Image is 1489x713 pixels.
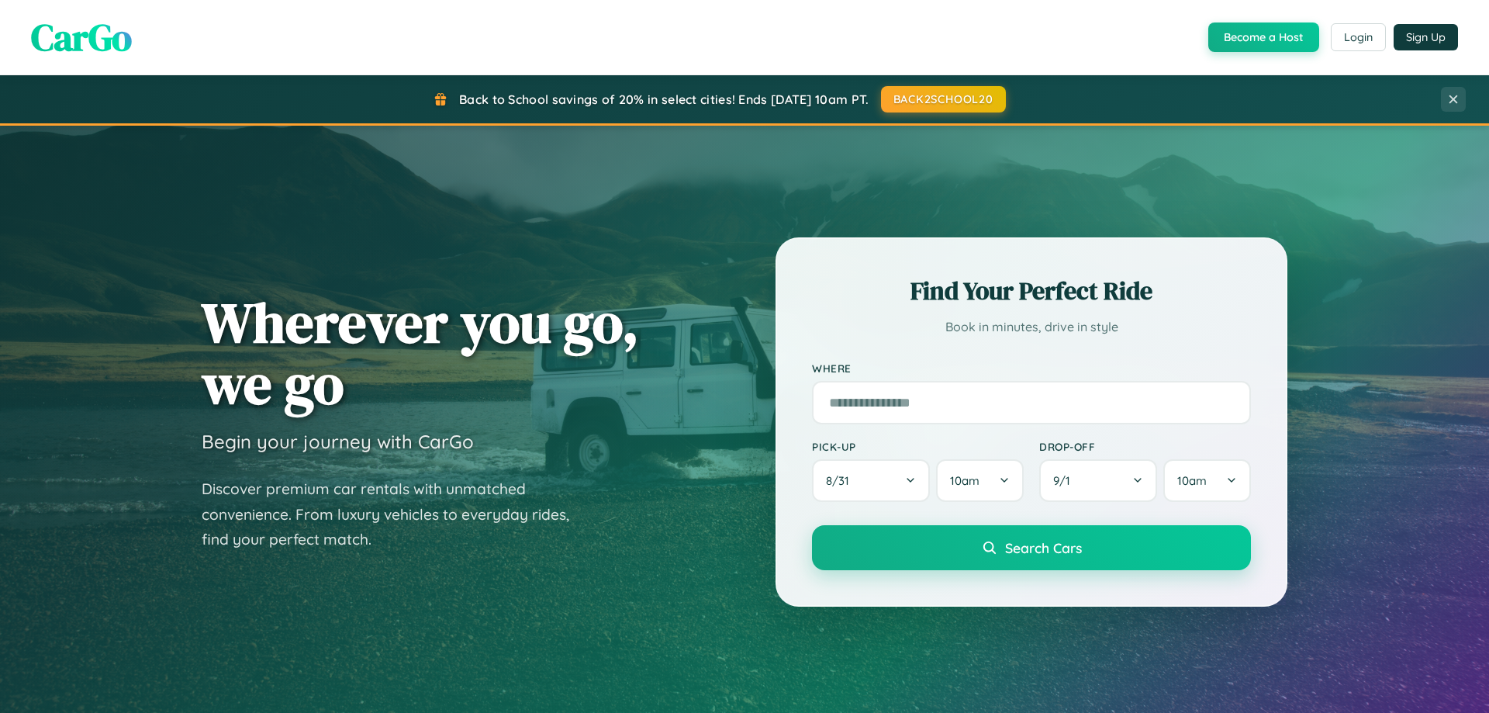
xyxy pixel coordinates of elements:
button: Search Cars [812,525,1251,570]
label: Pick-up [812,440,1024,453]
span: 10am [950,473,979,488]
label: Drop-off [1039,440,1251,453]
h1: Wherever you go, we go [202,292,639,414]
span: Back to School savings of 20% in select cities! Ends [DATE] 10am PT. [459,92,869,107]
span: 10am [1177,473,1207,488]
h3: Begin your journey with CarGo [202,430,474,453]
button: Login [1331,23,1386,51]
span: 8 / 31 [826,473,857,488]
label: Where [812,362,1251,375]
button: 8/31 [812,459,930,502]
button: BACK2SCHOOL20 [881,86,1006,112]
span: Search Cars [1005,539,1082,556]
button: 10am [1163,459,1251,502]
button: Become a Host [1208,22,1319,52]
p: Book in minutes, drive in style [812,316,1251,338]
button: Sign Up [1394,24,1458,50]
span: 9 / 1 [1053,473,1078,488]
p: Discover premium car rentals with unmatched convenience. From luxury vehicles to everyday rides, ... [202,476,589,552]
h2: Find Your Perfect Ride [812,274,1251,308]
span: CarGo [31,12,132,63]
button: 9/1 [1039,459,1157,502]
button: 10am [936,459,1024,502]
